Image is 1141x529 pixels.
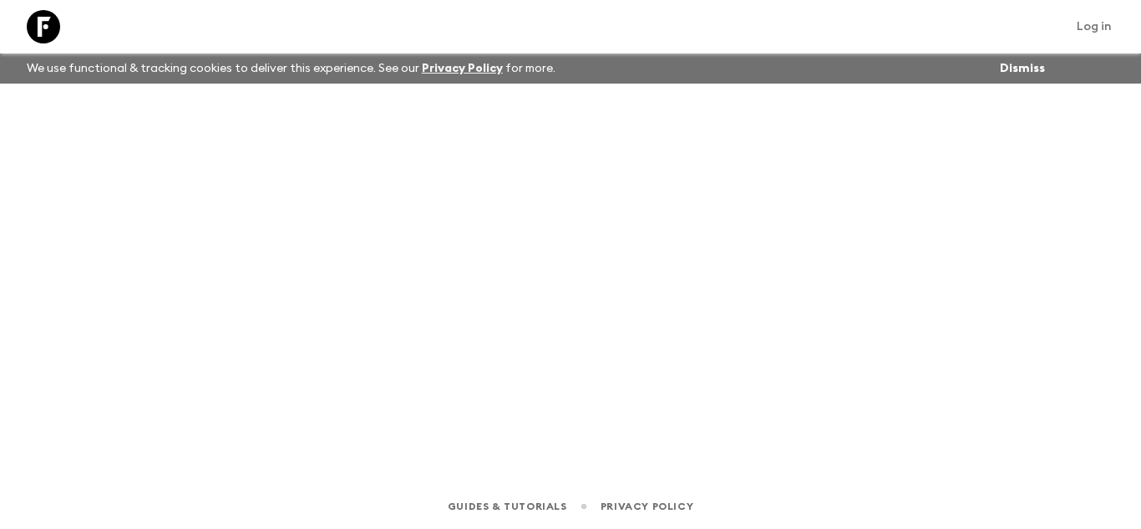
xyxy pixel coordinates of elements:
[996,57,1049,80] button: Dismiss
[448,497,567,516] a: Guides & Tutorials
[1067,15,1121,38] a: Log in
[601,497,693,516] a: Privacy Policy
[20,53,562,84] p: We use functional & tracking cookies to deliver this experience. See our for more.
[422,63,503,74] a: Privacy Policy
